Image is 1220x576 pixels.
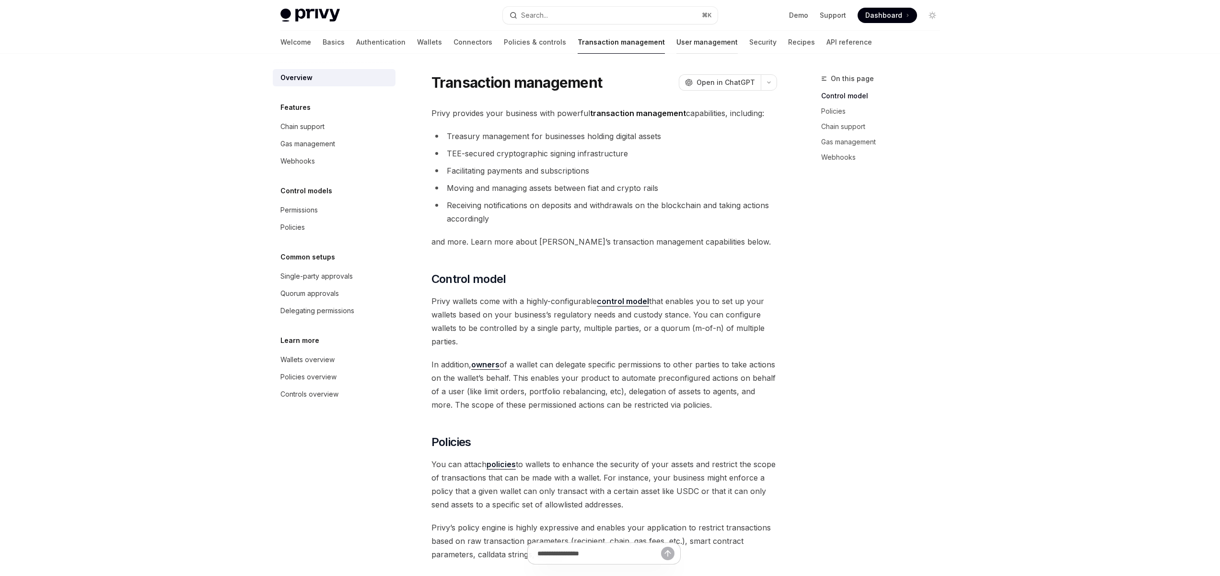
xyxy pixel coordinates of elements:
[323,31,345,54] a: Basics
[280,72,313,83] div: Overview
[273,201,395,219] a: Permissions
[788,31,815,54] a: Recipes
[273,351,395,368] a: Wallets overview
[280,9,340,22] img: light logo
[578,31,665,54] a: Transaction management
[280,222,305,233] div: Policies
[273,268,395,285] a: Single-party approvals
[676,31,738,54] a: User management
[280,121,325,132] div: Chain support
[273,302,395,319] a: Delegating permissions
[280,31,311,54] a: Welcome
[356,31,406,54] a: Authentication
[280,251,335,263] h5: Common setups
[453,31,492,54] a: Connectors
[431,106,777,120] span: Privy provides your business with powerful capabilities, including:
[280,102,311,113] h5: Features
[273,69,395,86] a: Overview
[273,153,395,170] a: Webhooks
[431,435,471,450] span: Policies
[280,204,318,216] div: Permissions
[273,368,395,386] a: Policies overview
[431,358,777,411] span: In addition, of a wallet can delegate specific permissions to other parties to take actions on th...
[537,543,661,564] input: Ask a question...
[749,31,777,54] a: Security
[280,138,335,150] div: Gas management
[697,78,755,87] span: Open in ChatGPT
[431,147,777,160] li: TEE-secured cryptographic signing infrastructure
[821,134,948,150] a: Gas management
[679,74,761,91] button: Open in ChatGPT
[431,235,777,248] span: and more. Learn more about [PERSON_NAME]’s transaction management capabilities below.
[487,459,516,470] a: policies
[280,305,354,317] div: Delegating permissions
[280,155,315,167] div: Webhooks
[826,31,872,54] a: API reference
[590,108,686,118] strong: transaction management
[280,354,335,365] div: Wallets overview
[865,11,902,20] span: Dashboard
[273,285,395,302] a: Quorum approvals
[431,271,506,287] span: Control model
[273,118,395,135] a: Chain support
[280,270,353,282] div: Single-party approvals
[431,129,777,143] li: Treasury management for businesses holding digital assets
[925,8,940,23] button: Toggle dark mode
[821,119,948,134] a: Chain support
[858,8,917,23] a: Dashboard
[431,521,777,561] span: Privy’s policy engine is highly expressive and enables your application to restrict transactions ...
[417,31,442,54] a: Wallets
[273,135,395,153] a: Gas management
[821,150,948,165] a: Webhooks
[503,7,718,24] button: Open search
[280,335,319,346] h5: Learn more
[821,88,948,104] a: Control model
[431,164,777,177] li: Facilitating payments and subscriptions
[280,388,338,400] div: Controls overview
[521,10,548,21] div: Search...
[431,181,777,195] li: Moving and managing assets between fiat and crypto rails
[431,294,777,348] span: Privy wallets come with a highly-configurable that enables you to set up your wallets based on yo...
[280,185,332,197] h5: Control models
[702,12,712,19] span: ⌘ K
[431,199,777,225] li: Receiving notifications on deposits and withdrawals on the blockchain and taking actions accordingly
[789,11,808,20] a: Demo
[273,219,395,236] a: Policies
[280,371,337,383] div: Policies overview
[280,288,339,299] div: Quorum approvals
[820,11,846,20] a: Support
[821,104,948,119] a: Policies
[431,74,603,91] h1: Transaction management
[661,547,674,560] button: Send message
[471,360,500,370] a: owners
[831,73,874,84] span: On this page
[504,31,566,54] a: Policies & controls
[273,386,395,403] a: Controls overview
[431,458,777,511] span: You can attach to wallets to enhance the security of your assets and restrict the scope of transa...
[597,296,649,306] a: control model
